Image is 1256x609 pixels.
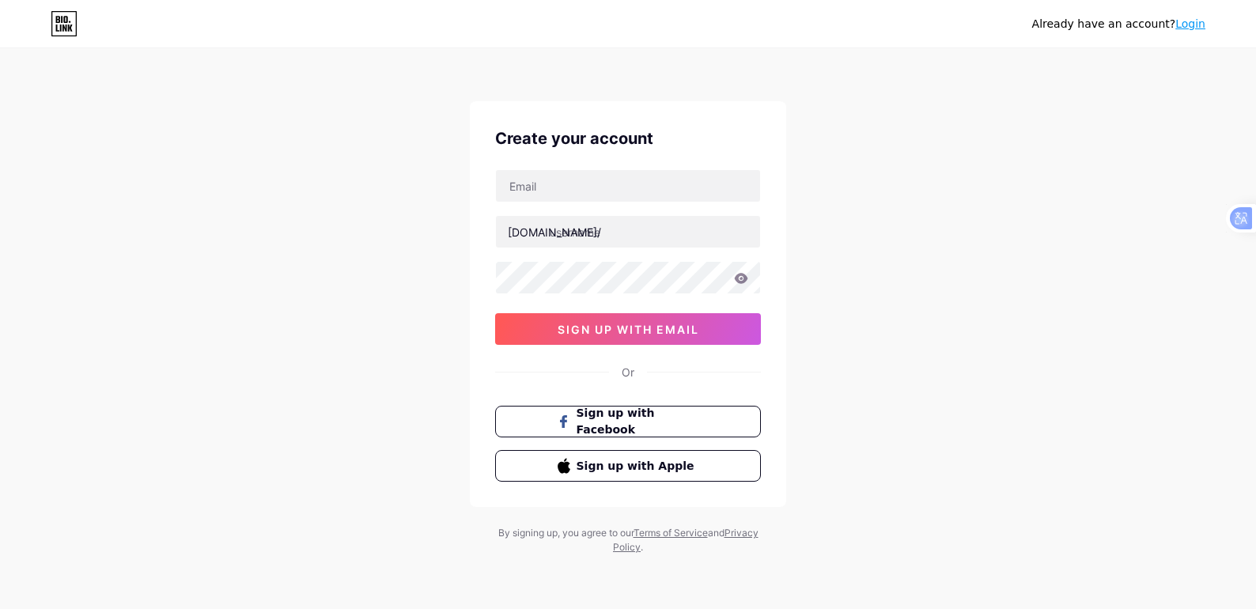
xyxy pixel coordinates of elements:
[495,313,761,345] button: sign up with email
[577,405,699,438] span: Sign up with Facebook
[495,450,761,482] button: Sign up with Apple
[495,127,761,150] div: Create your account
[1032,16,1205,32] div: Already have an account?
[558,323,699,336] span: sign up with email
[508,224,601,240] div: [DOMAIN_NAME]/
[577,458,699,475] span: Sign up with Apple
[622,364,634,380] div: Or
[496,216,760,248] input: username
[634,527,708,539] a: Terms of Service
[1175,17,1205,30] a: Login
[496,170,760,202] input: Email
[494,526,762,554] div: By signing up, you agree to our and .
[495,406,761,437] button: Sign up with Facebook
